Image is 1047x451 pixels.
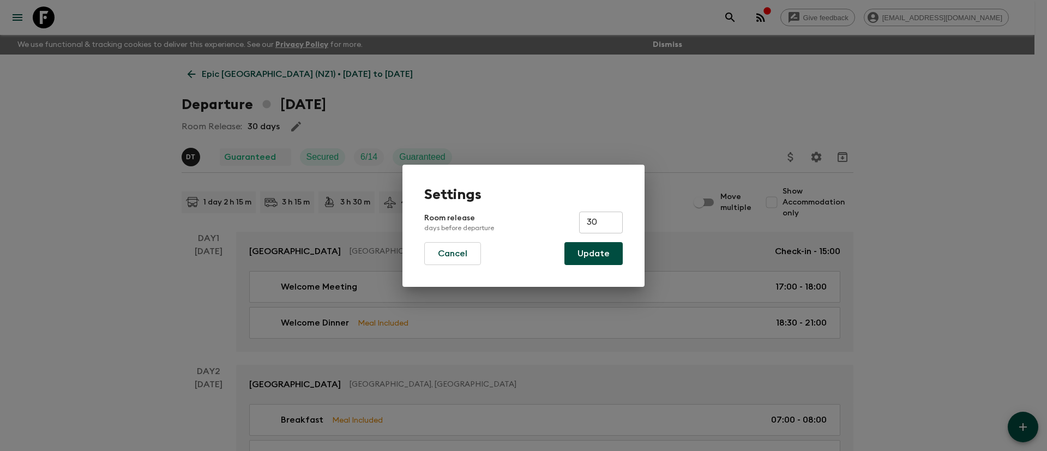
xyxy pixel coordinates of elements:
[579,212,623,233] input: e.g. 30
[424,187,623,203] h1: Settings
[424,242,481,265] button: Cancel
[424,213,494,232] p: Room release
[424,224,494,232] p: days before departure
[564,242,623,265] button: Update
